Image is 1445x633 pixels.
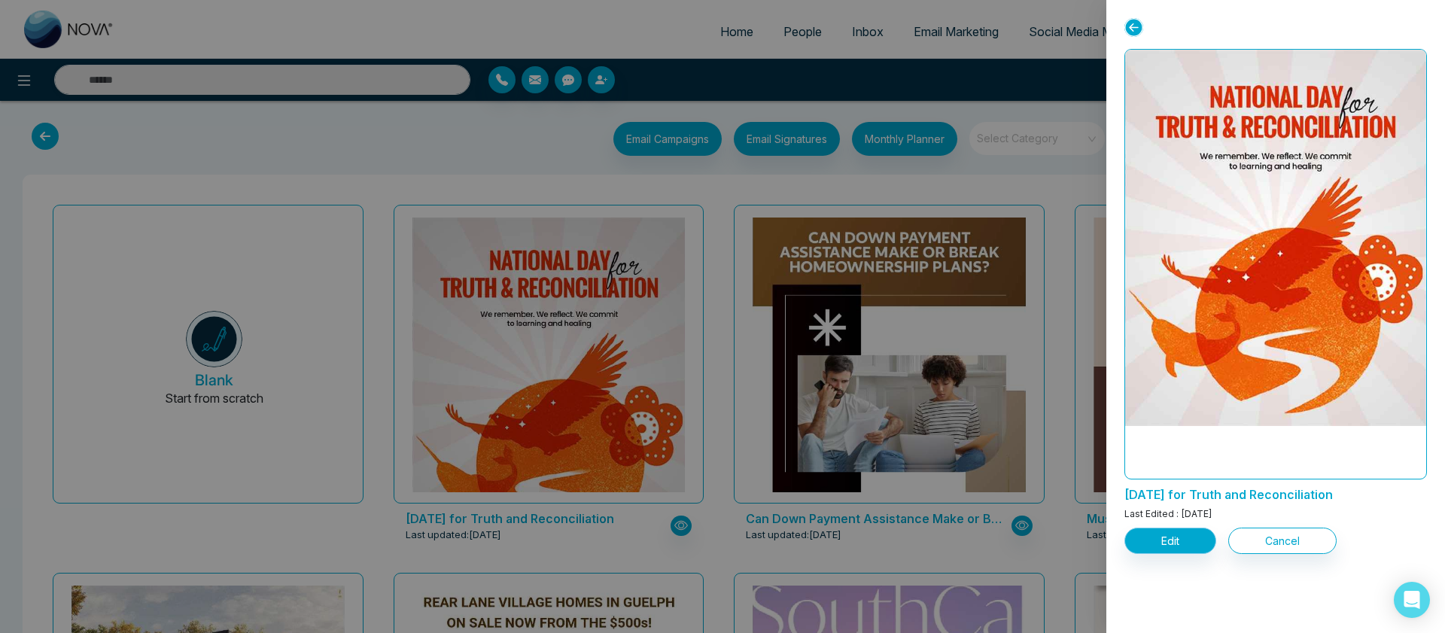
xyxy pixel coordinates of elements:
button: Cancel [1228,528,1337,554]
p: National Day for Truth and Reconciliation [1124,479,1427,504]
span: Last Edited : [DATE] [1124,508,1212,519]
button: Edit [1124,528,1216,554]
div: Open Intercom Messenger [1394,582,1430,618]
